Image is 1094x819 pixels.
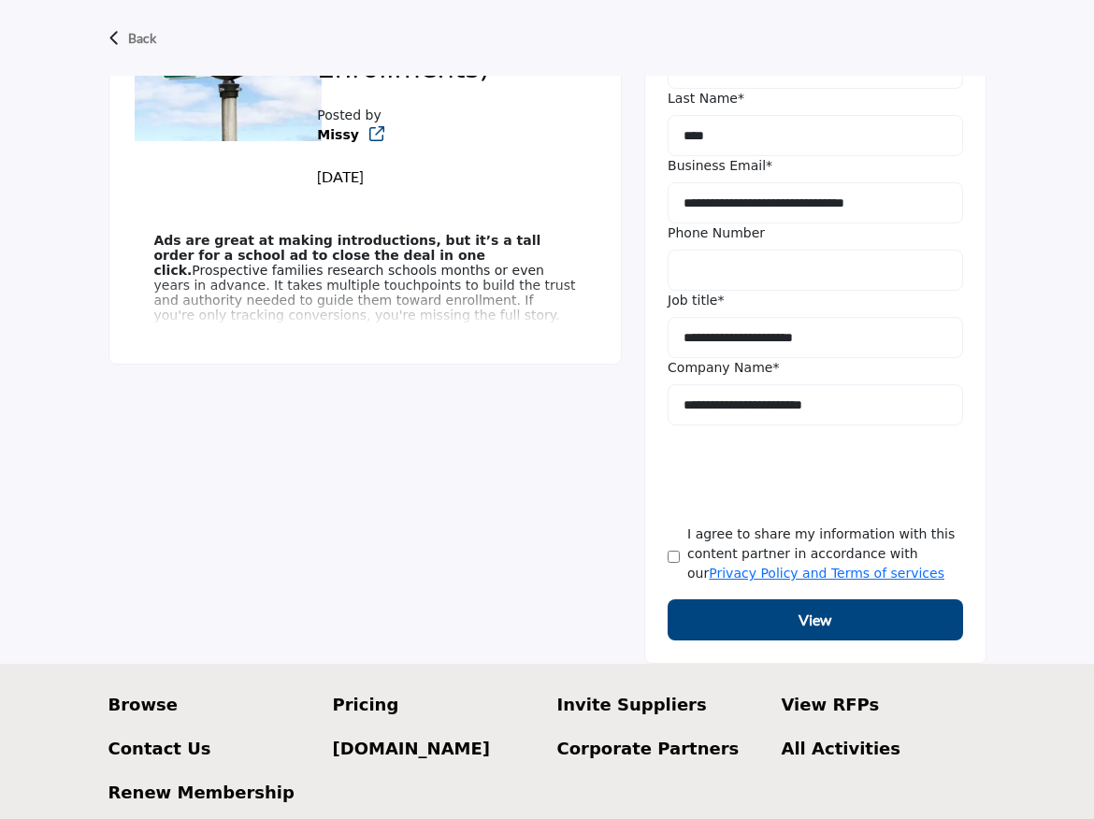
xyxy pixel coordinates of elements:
a: Pricing [333,692,538,717]
a: Corporate Partners [557,736,762,761]
input: Business Email [668,182,962,223]
a: All Activities [782,736,986,761]
input: Job Title [668,317,962,358]
a: Browse [108,692,313,717]
input: Agree Terms & Conditions [668,550,680,564]
a: [DOMAIN_NAME] [333,736,538,761]
label: Last Name* [668,89,744,108]
input: Phone Number [668,250,962,291]
a: View RFPs [782,692,986,717]
input: Last Name [668,115,962,156]
span: [DATE] [317,167,364,185]
label: Job title* [668,291,724,310]
iframe: reCAPTCHA [668,432,952,505]
label: I agree to share my information with this content partner in accordance with our [687,524,962,583]
button: View [668,599,962,640]
input: Company Name [668,384,962,425]
b: Redirect to company listing - truth-tree [317,125,359,145]
a: Privacy Policy and Terms of services [709,566,944,581]
b: View [799,609,831,631]
p: Prospective families research schools months or even years in advance. It takes multiple touchpoi... [154,233,577,323]
label: Business Email* [668,156,772,176]
strong: Ads are great at making introductions, but it’s a tall order for a school ad to close the deal in... [154,233,541,278]
a: Missy [317,127,359,142]
a: Renew Membership [108,780,313,805]
label: Phone Number [668,223,765,243]
a: Contact Us [108,736,313,761]
label: Company Name* [668,358,779,378]
p: Back [128,22,156,55]
div: Posted by [317,106,412,188]
a: Invite Suppliers [557,692,762,717]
